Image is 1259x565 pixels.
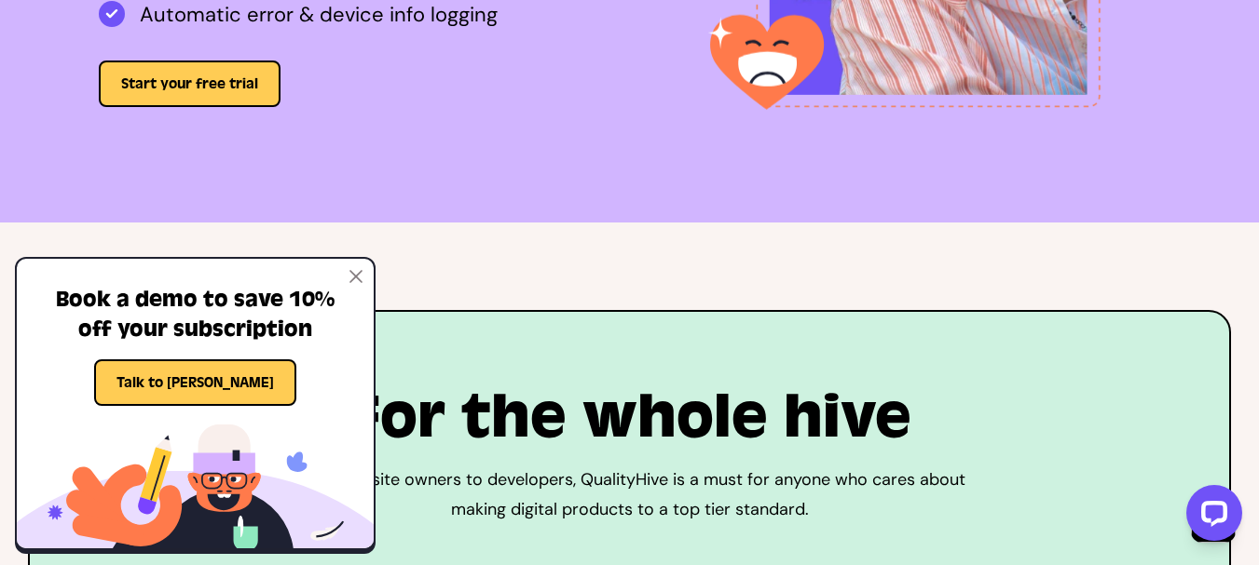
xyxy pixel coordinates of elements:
img: Automatic error & device info logging [99,1,125,27]
a: Start your free trial [99,74,281,92]
h2: For the whole hive [286,386,973,450]
p: From website owners to developers, QualityHive is a must for anyone who cares about making digita... [286,464,973,524]
iframe: LiveChat chat widget [1171,478,1250,556]
h4: Book a demo to save 10% off your subscription [43,285,348,344]
button: Start your free trial [99,61,281,107]
a: Talk to [PERSON_NAME] [94,373,296,391]
button: Talk to [PERSON_NAME] [94,359,296,406]
img: Close popup [349,270,363,283]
